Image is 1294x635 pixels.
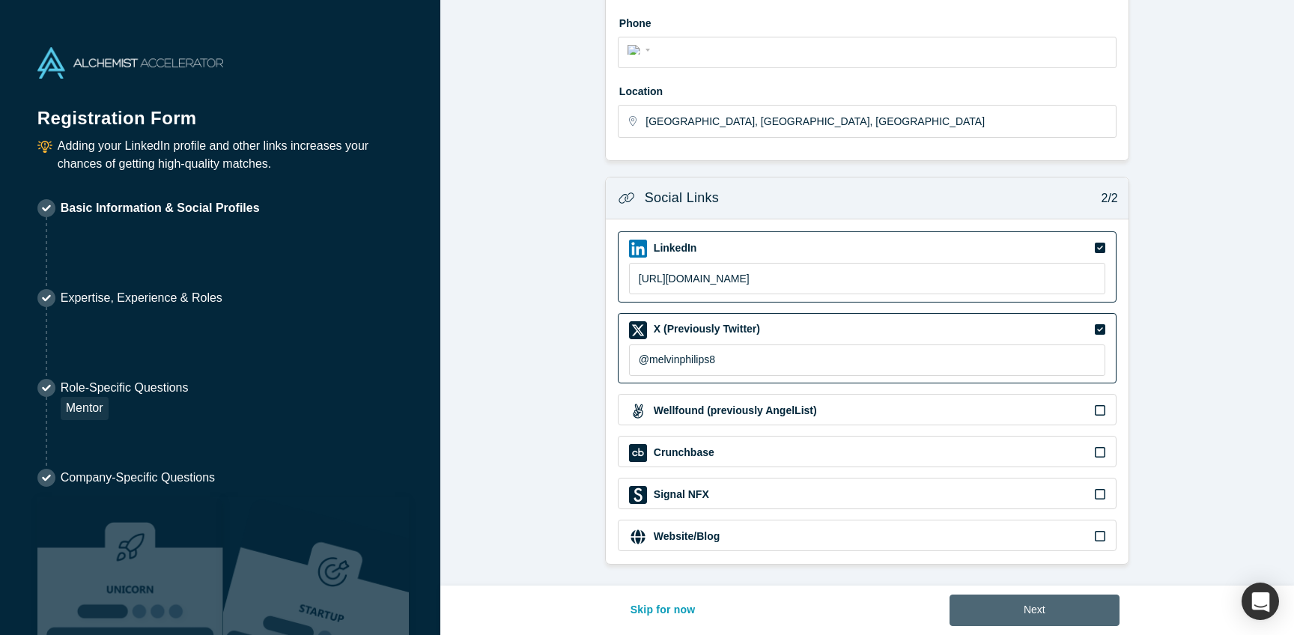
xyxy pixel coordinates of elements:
[37,89,403,132] h1: Registration Form
[652,321,760,337] label: X (Previously Twitter)
[950,595,1120,626] button: Next
[629,240,647,258] img: LinkedIn icon
[615,595,711,626] button: Skip for now
[618,313,1117,384] div: X (Previously Twitter) iconX (Previously Twitter)
[618,394,1117,425] div: Wellfound (previously AngelList) iconWellfound (previously AngelList)
[629,321,647,339] img: X (Previously Twitter) icon
[618,231,1117,303] div: LinkedIn iconLinkedIn
[37,47,223,79] img: Alchemist Accelerator Logo
[645,188,719,208] h3: Social Links
[58,137,403,173] p: Adding your LinkedIn profile and other links increases your chances of getting high-quality matches.
[618,79,1117,100] label: Location
[629,528,647,546] img: Website/Blog icon
[646,106,1114,137] input: Enter a location
[629,402,647,420] img: Wellfound (previously AngelList) icon
[652,403,817,419] label: Wellfound (previously AngelList)
[652,445,714,461] label: Crunchbase
[61,469,215,487] p: Company-Specific Questions
[618,520,1117,551] div: Website/Blog iconWebsite/Blog
[652,487,709,502] label: Signal NFX
[61,199,260,217] p: Basic Information & Social Profiles
[61,289,222,307] p: Expertise, Experience & Roles
[61,379,189,397] p: Role-Specific Questions
[629,486,647,504] img: Signal NFX icon
[618,10,1117,31] label: Phone
[61,397,109,420] div: Mentor
[652,529,720,544] label: Website/Blog
[618,478,1117,509] div: Signal NFX iconSignal NFX
[652,240,697,256] label: LinkedIn
[618,436,1117,467] div: Crunchbase iconCrunchbase
[629,444,647,462] img: Crunchbase icon
[1093,189,1118,207] p: 2/2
